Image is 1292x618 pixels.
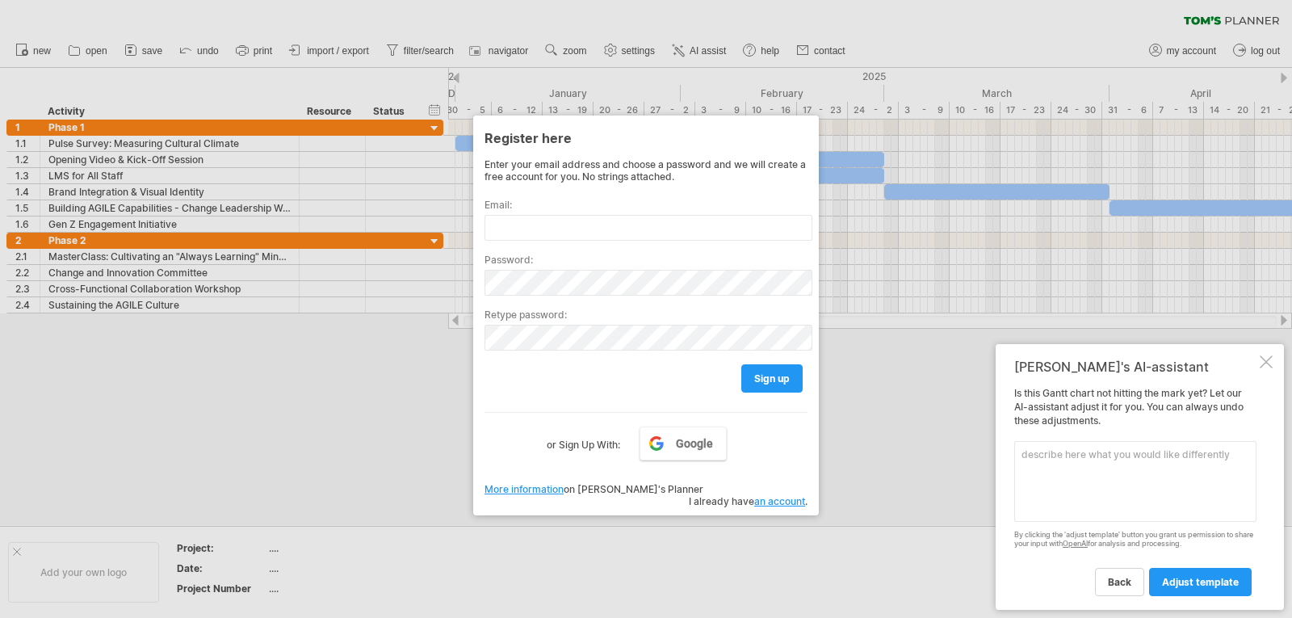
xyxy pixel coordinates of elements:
[484,199,807,211] label: Email:
[484,309,807,321] label: Retype password:
[484,254,807,266] label: Password:
[1108,576,1131,588] span: back
[741,364,803,393] a: sign up
[547,427,620,454] label: or Sign Up With:
[1063,539,1088,548] a: OpenAI
[1162,576,1239,588] span: adjust template
[676,437,713,450] span: Google
[484,483,703,495] span: on [PERSON_NAME]'s Planner
[1095,568,1144,596] a: back
[640,427,727,460] a: Google
[689,495,807,507] span: I already have .
[484,158,807,183] div: Enter your email address and choose a password and we will create a free account for you. No stri...
[754,495,805,507] a: an account
[1014,531,1256,549] div: By clicking the 'adjust template' button you grant us permission to share your input with for ana...
[484,123,807,152] div: Register here
[1149,568,1252,596] a: adjust template
[1014,387,1256,595] div: Is this Gantt chart not hitting the mark yet? Let our AI-assistant adjust it for you. You can alw...
[754,372,790,385] span: sign up
[484,483,564,495] a: More information
[1014,359,1256,375] div: [PERSON_NAME]'s AI-assistant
